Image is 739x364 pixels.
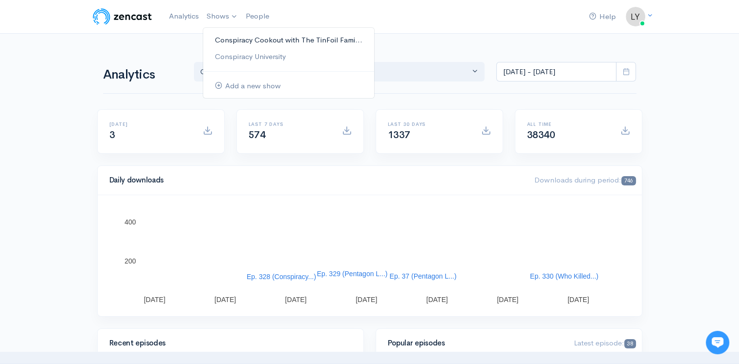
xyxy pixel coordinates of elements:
h6: [DATE] [109,121,191,127]
iframe: gist-messenger-bubble-iframe [706,331,729,354]
text: [DATE] [144,296,165,303]
text: [DATE] [214,296,235,303]
a: Help [585,6,620,27]
h1: Analytics [103,68,182,82]
a: Add a new show [203,78,374,95]
text: [DATE] [426,296,447,303]
a: People [242,6,273,27]
a: Conspiracy University [203,48,374,65]
text: Ep. 328 (Conspiracy...) [246,273,316,281]
h6: Last 7 days [249,121,330,127]
text: [DATE] [567,296,589,303]
ul: Shows [203,27,375,99]
a: Analytics [165,6,203,27]
text: [DATE] [285,296,306,303]
p: Find an answer quickly [6,114,190,125]
text: Ep. 330 (Who Killed...) [529,272,598,280]
svg: A chart. [109,207,630,304]
text: [DATE] [356,296,377,303]
span: Downloads during period: [534,175,635,184]
text: 400 [125,218,136,226]
text: 200 [125,257,136,265]
img: ZenCast Logo [91,7,153,26]
span: 38340 [527,129,555,141]
input: analytics date range selector [496,62,616,82]
h6: Last 30 days [388,121,469,127]
img: ... [626,7,645,26]
h4: Recent episodes [109,339,346,347]
a: Shows [203,6,242,27]
text: Ep. 329 (Pentagon L...) [317,270,387,278]
a: Conspiracy Cookout with The TinFoil Fami... [203,32,374,49]
span: New conversation [63,81,117,89]
span: 1337 [388,129,410,141]
span: 574 [249,129,266,141]
span: 38 [624,339,635,348]
h4: Daily downloads [109,176,523,184]
span: Latest episode: [574,338,635,347]
span: 3 [109,129,115,141]
text: Ep. 37 (Pentagon L...) [389,272,456,280]
h4: Popular episodes [388,339,563,347]
text: [DATE] [497,296,518,303]
button: New conversation [8,75,188,95]
div: Conspiracy Cookout with T... , Conspiracy University [200,66,470,78]
input: Search articles [21,130,182,149]
span: 746 [621,176,635,185]
button: Conspiracy Cookout with T..., Conspiracy University [194,62,485,82]
h6: All time [527,121,609,127]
